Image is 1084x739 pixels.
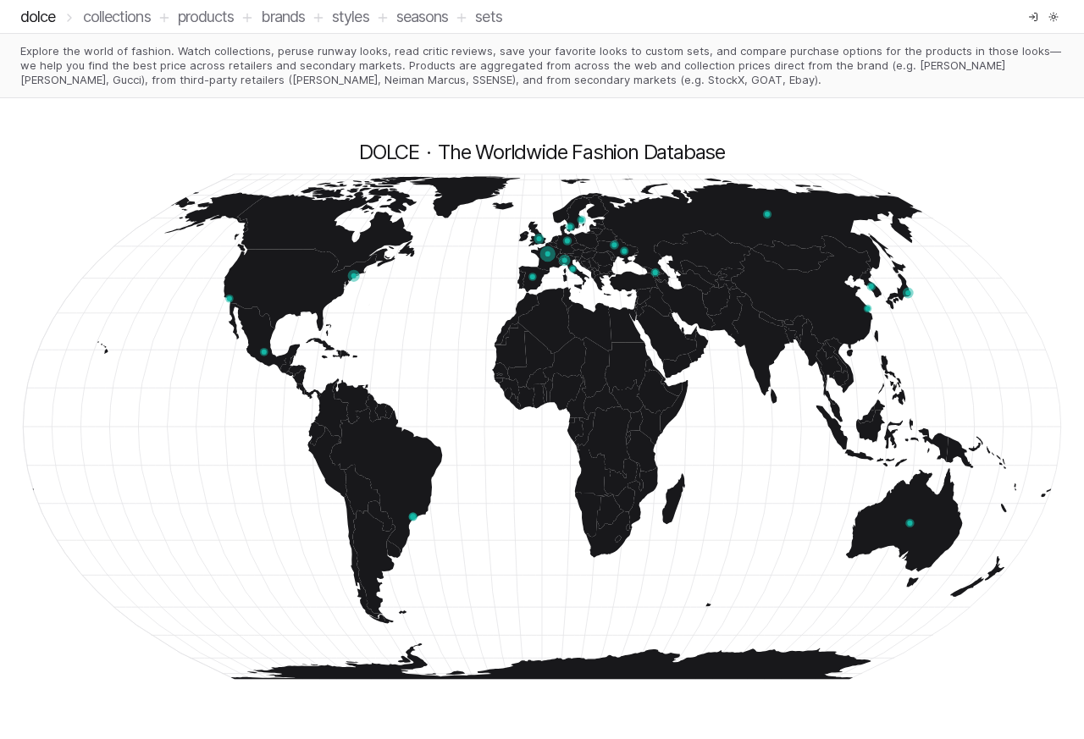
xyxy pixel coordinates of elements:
[1023,7,1043,27] a: Log in
[438,139,725,166] h2: The Worldwide Fashion Database
[396,8,449,25] a: Seasons
[178,8,235,25] a: Products
[1043,7,1064,27] button: Toggle theme
[261,8,305,25] a: Brands
[83,8,151,25] a: Collections
[20,5,56,29] h1: dolce
[475,8,501,25] a: Sets
[359,139,419,166] h1: DOLCE
[426,139,431,166] span: ·
[332,8,369,25] a: Styles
